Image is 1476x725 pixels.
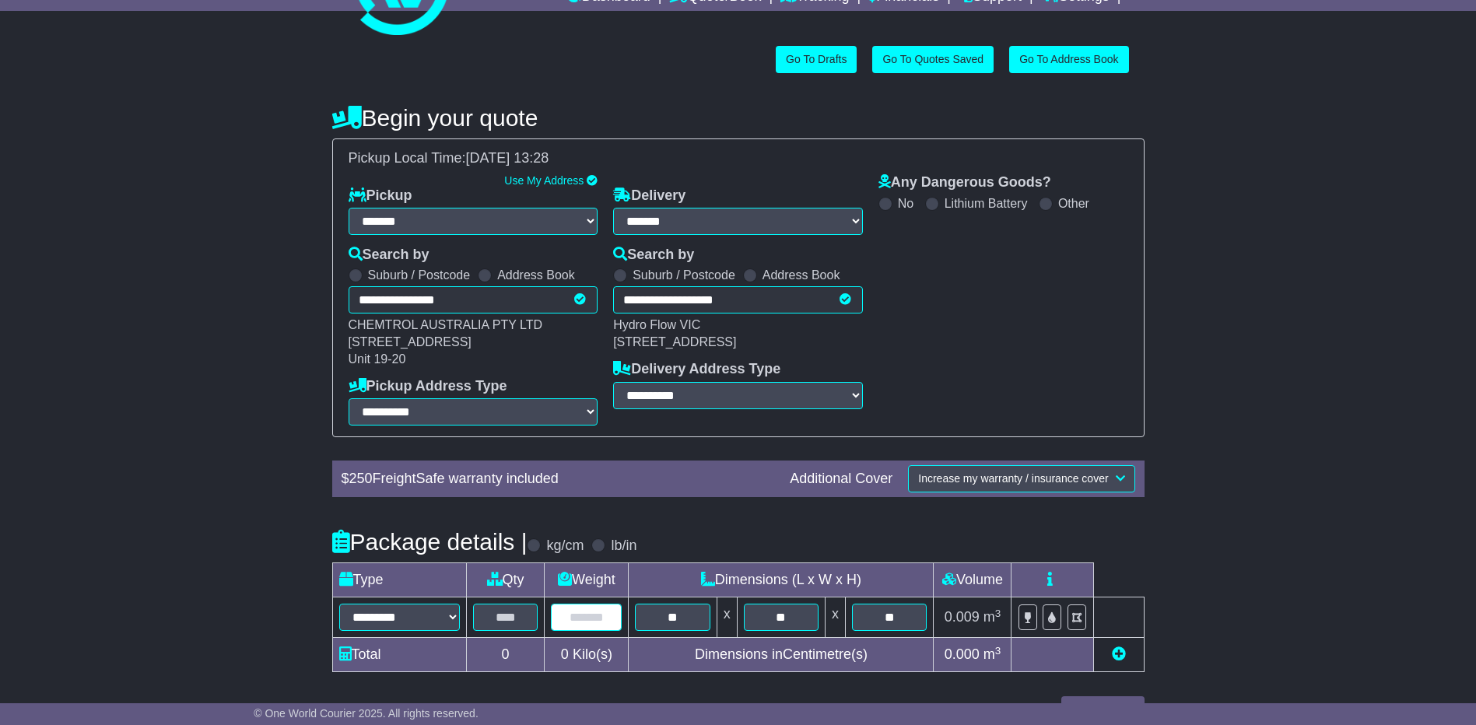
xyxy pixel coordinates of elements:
td: 0 [466,638,545,672]
a: Use My Address [504,174,584,187]
span: [STREET_ADDRESS] [349,335,472,348]
td: Weight [545,563,629,597]
button: Get Quotes [1061,696,1145,723]
span: 0.009 [945,609,980,625]
label: kg/cm [546,538,584,555]
label: Suburb / Postcode [368,268,471,282]
label: Pickup [349,187,412,205]
label: Delivery Address Type [613,361,780,378]
span: [STREET_ADDRESS] [613,335,736,348]
label: No [898,196,913,211]
span: CHEMTROL AUSTRALIA PTY LTD [349,318,543,331]
td: Dimensions in Centimetre(s) [629,638,934,672]
span: 0 [561,646,569,662]
label: Lithium Battery [945,196,1028,211]
a: Go To Address Book [1009,46,1128,73]
span: Hydro Flow VIC [613,318,700,331]
a: Go To Quotes Saved [872,46,994,73]
button: Increase my warranty / insurance cover [908,465,1134,492]
label: Address Book [497,268,575,282]
label: Search by [349,247,429,264]
div: Additional Cover [782,471,900,488]
label: Search by [613,247,694,264]
h4: Begin your quote [332,105,1145,131]
span: © One World Courier 2025. All rights reserved. [254,707,479,720]
td: Dimensions (L x W x H) [629,563,934,597]
sup: 3 [995,645,1001,657]
span: 0.000 [945,646,980,662]
a: Go To Drafts [776,46,857,73]
label: Delivery [613,187,685,205]
td: x [717,597,737,638]
h4: Package details | [332,529,528,555]
span: m [983,609,1001,625]
td: Type [332,563,466,597]
label: Other [1058,196,1089,211]
sup: 3 [995,608,1001,619]
td: x [826,597,846,638]
div: $ FreightSafe warranty included [334,471,783,488]
label: Address Book [763,268,840,282]
div: Pickup Local Time: [341,150,1136,167]
a: Add new item [1112,646,1126,662]
label: Any Dangerous Goods? [878,174,1051,191]
span: Increase my warranty / insurance cover [918,472,1108,485]
td: Total [332,638,466,672]
td: Volume [934,563,1011,597]
span: 250 [349,471,373,486]
td: Qty [466,563,545,597]
label: Suburb / Postcode [633,268,735,282]
label: Pickup Address Type [349,378,507,395]
span: m [983,646,1001,662]
td: Kilo(s) [545,638,629,672]
label: lb/in [611,538,636,555]
span: Unit 19-20 [349,352,406,366]
span: [DATE] 13:28 [466,150,549,166]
